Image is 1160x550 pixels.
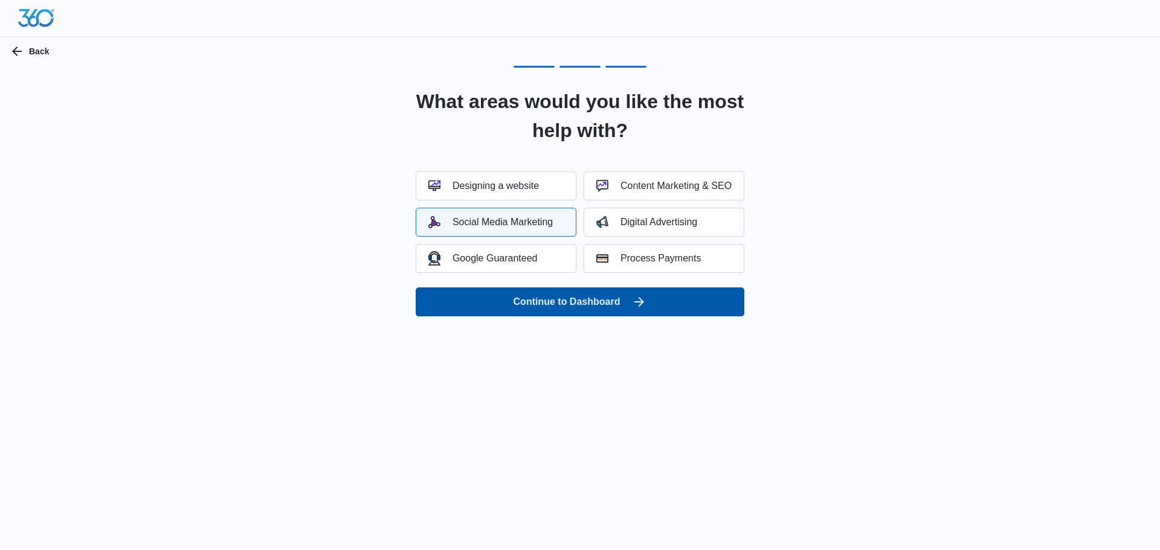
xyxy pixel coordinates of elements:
button: Process Payments [584,244,744,273]
div: Google Guaranteed [428,251,538,265]
button: Designing a website [416,171,576,200]
button: Digital Advertising [584,208,744,237]
h2: What areas would you like the most help with? [401,87,759,145]
div: Social Media Marketing [428,216,553,228]
div: Designing a website [428,180,539,192]
button: Continue to Dashboard [416,287,744,316]
div: Content Marketing & SEO [596,180,732,192]
button: Google Guaranteed [416,244,576,273]
button: Social Media Marketing [416,208,576,237]
div: Process Payments [596,252,701,264]
button: Content Marketing & SEO [584,171,744,200]
div: Digital Advertising [596,216,697,228]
